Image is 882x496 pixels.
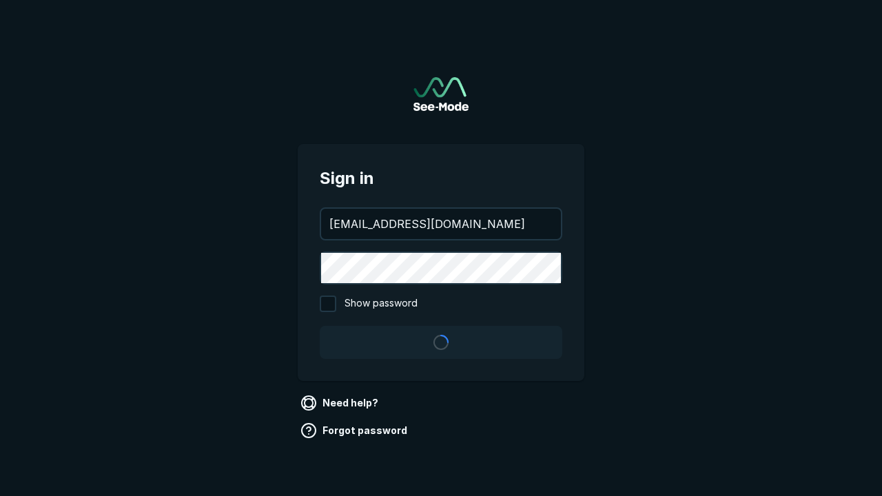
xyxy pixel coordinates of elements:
span: Sign in [320,166,562,191]
input: your@email.com [321,209,561,239]
span: Show password [345,296,418,312]
a: Go to sign in [413,77,469,111]
a: Forgot password [298,420,413,442]
img: See-Mode Logo [413,77,469,111]
a: Need help? [298,392,384,414]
